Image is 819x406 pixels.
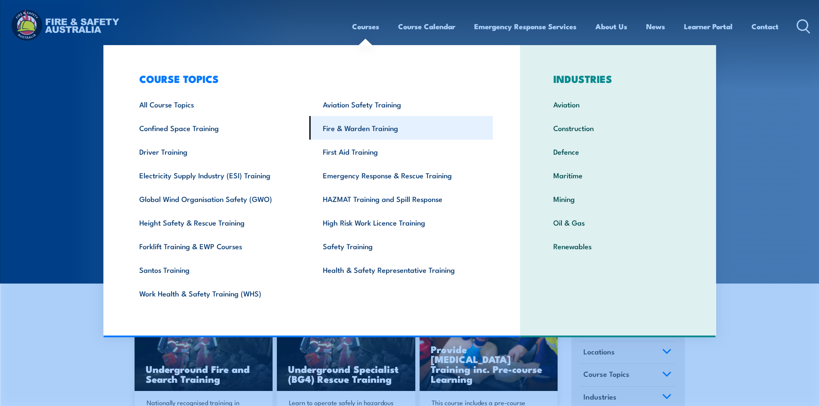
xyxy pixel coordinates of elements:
a: Courses [352,15,379,38]
a: About Us [595,15,627,38]
a: Renewables [540,234,696,258]
img: Underground mine rescue [135,314,273,391]
img: Underground mine rescue [277,314,415,391]
span: Course Topics [583,368,629,380]
a: Defence [540,140,696,163]
a: Contact [752,15,779,38]
a: Course Calendar [398,15,455,38]
a: Fire & Warden Training [310,116,493,140]
a: Emergency Response & Rescue Training [310,163,493,187]
a: Confined Space Training [126,116,310,140]
a: Santos Training [126,258,310,281]
h3: INDUSTRIES [540,73,696,85]
h3: Underground Specialist (BG4) Rescue Training [288,364,404,384]
h3: COURSE TOPICS [126,73,493,85]
a: First Aid Training [310,140,493,163]
a: News [646,15,665,38]
a: Health & Safety Representative Training [310,258,493,281]
a: Forklift Training & EWP Courses [126,234,310,258]
a: Height Safety & Rescue Training [126,211,310,234]
h3: Underground Fire and Search Training [146,364,262,384]
a: High Risk Work Licence Training [310,211,493,234]
h3: Provide [MEDICAL_DATA] Training inc. Pre-course Learning [431,344,547,384]
a: Work Health & Safety Training (WHS) [126,281,310,305]
a: Maritime [540,163,696,187]
a: Aviation [540,92,696,116]
a: Construction [540,116,696,140]
span: Locations [583,346,615,357]
a: Global Wind Organisation Safety (GWO) [126,187,310,211]
a: Learner Portal [684,15,733,38]
a: Aviation Safety Training [310,92,493,116]
a: Oil & Gas [540,211,696,234]
a: Emergency Response Services [474,15,577,38]
a: Safety Training [310,234,493,258]
a: Underground Fire and Search Training [135,314,273,391]
a: Course Topics [580,364,675,386]
a: Underground Specialist (BG4) Rescue Training [277,314,415,391]
a: Driver Training [126,140,310,163]
a: Mining [540,187,696,211]
a: HAZMAT Training and Spill Response [310,187,493,211]
img: Low Voltage Rescue and Provide CPR [420,314,558,391]
a: Electricity Supply Industry (ESI) Training [126,163,310,187]
span: Industries [583,391,617,403]
a: Provide [MEDICAL_DATA] Training inc. Pre-course Learning [420,314,558,391]
a: All Course Topics [126,92,310,116]
a: Locations [580,342,675,364]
